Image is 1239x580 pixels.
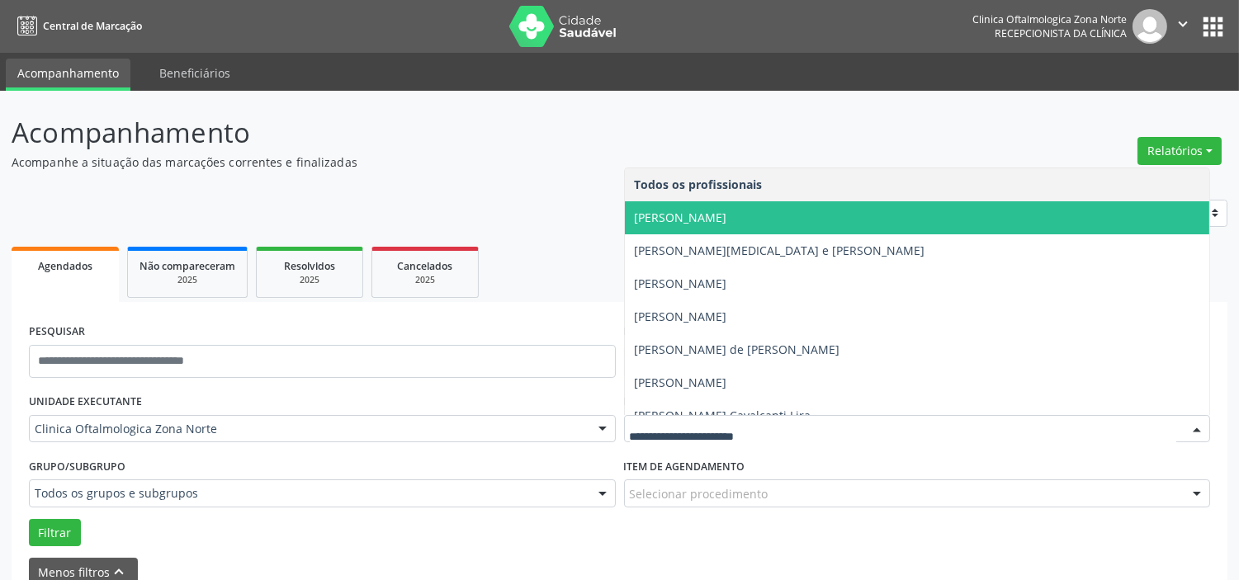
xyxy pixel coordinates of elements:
[635,210,727,225] span: [PERSON_NAME]
[43,19,142,33] span: Central de Marcação
[1167,9,1199,44] button: 
[635,243,925,258] span: [PERSON_NAME][MEDICAL_DATA] e [PERSON_NAME]
[29,519,81,547] button: Filtrar
[140,259,235,273] span: Não compareceram
[38,259,92,273] span: Agendados
[624,454,745,479] label: Item de agendamento
[29,454,125,479] label: Grupo/Subgrupo
[972,12,1127,26] div: Clinica Oftalmologica Zona Norte
[268,274,351,286] div: 2025
[29,389,142,415] label: UNIDADE EXECUTANTE
[12,112,863,153] p: Acompanhamento
[35,485,582,502] span: Todos os grupos e subgrupos
[29,319,85,345] label: PESQUISAR
[635,309,727,324] span: [PERSON_NAME]
[6,59,130,91] a: Acompanhamento
[1133,9,1167,44] img: img
[635,408,811,423] span: [PERSON_NAME] Cavalcanti Lira
[995,26,1127,40] span: Recepcionista da clínica
[635,276,727,291] span: [PERSON_NAME]
[148,59,242,87] a: Beneficiários
[635,177,763,192] span: Todos os profissionais
[398,259,453,273] span: Cancelados
[384,274,466,286] div: 2025
[1137,137,1222,165] button: Relatórios
[635,342,840,357] span: [PERSON_NAME] de [PERSON_NAME]
[284,259,335,273] span: Resolvidos
[35,421,582,437] span: Clinica Oftalmologica Zona Norte
[12,12,142,40] a: Central de Marcação
[1174,15,1192,33] i: 
[630,485,768,502] span: Selecionar procedimento
[635,375,727,390] span: [PERSON_NAME]
[1199,12,1227,41] button: apps
[140,274,235,286] div: 2025
[12,153,863,171] p: Acompanhe a situação das marcações correntes e finalizadas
